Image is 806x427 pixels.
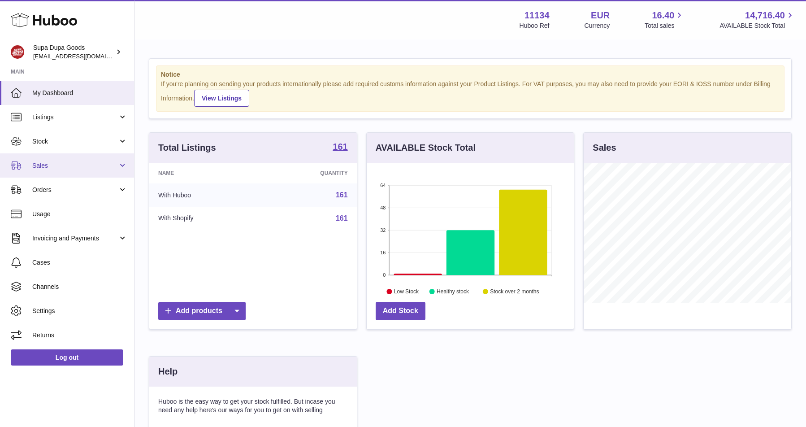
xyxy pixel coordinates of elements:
a: 14,716.40 AVAILABLE Stock Total [719,9,795,30]
td: With Shopify [149,207,261,230]
h3: Total Listings [158,142,216,154]
text: 64 [380,183,386,188]
span: Orders [32,186,118,194]
text: 0 [383,272,386,278]
span: [EMAIL_ADDRESS][DOMAIN_NAME] [33,52,132,60]
span: Stock [32,137,118,146]
span: 16.40 [652,9,674,22]
img: hello@slayalldayofficial.com [11,45,24,59]
span: Cases [32,258,127,267]
span: Settings [32,307,127,315]
text: Stock over 2 months [490,288,539,295]
span: Usage [32,210,127,218]
td: With Huboo [149,183,261,207]
strong: EUR [591,9,610,22]
span: Sales [32,161,118,170]
strong: 161 [333,142,347,151]
a: 161 [336,214,348,222]
div: Huboo Ref [520,22,550,30]
strong: Notice [161,70,780,79]
strong: 11134 [524,9,550,22]
text: 16 [380,250,386,255]
a: Add products [158,302,246,320]
div: Supa Dupa Goods [33,44,114,61]
span: Invoicing and Payments [32,234,118,243]
a: 161 [333,142,347,153]
a: Add Stock [376,302,425,320]
th: Quantity [261,163,356,183]
span: Listings [32,113,118,122]
span: Total sales [645,22,685,30]
span: 14,716.40 [745,9,785,22]
span: AVAILABLE Stock Total [719,22,795,30]
h3: AVAILABLE Stock Total [376,142,476,154]
div: Currency [585,22,610,30]
h3: Sales [593,142,616,154]
span: Returns [32,331,127,340]
a: Log out [11,349,123,366]
span: My Dashboard [32,89,127,97]
text: Low Stock [394,288,419,295]
p: Huboo is the easy way to get your stock fulfilled. But incase you need any help here's our ways f... [158,397,348,414]
h3: Help [158,366,178,378]
text: 32 [380,227,386,233]
a: 161 [336,191,348,199]
text: 48 [380,205,386,210]
th: Name [149,163,261,183]
div: If you're planning on sending your products internationally please add required customs informati... [161,80,780,107]
a: View Listings [194,90,249,107]
text: Healthy stock [437,288,469,295]
a: 16.40 Total sales [645,9,685,30]
span: Channels [32,283,127,291]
